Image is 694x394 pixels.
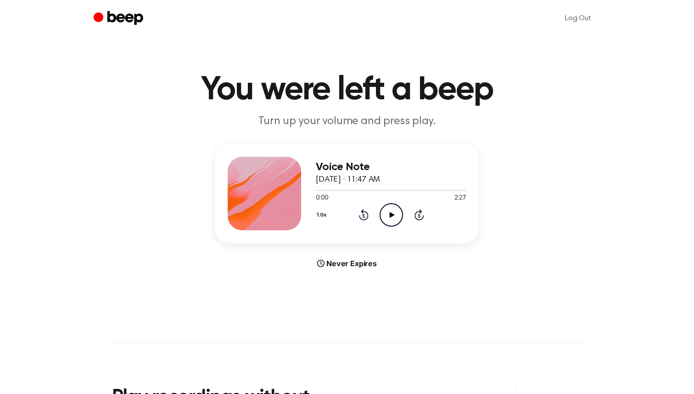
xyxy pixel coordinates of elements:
span: 0:00 [316,194,328,203]
button: 1.0x [316,207,330,223]
h1: You were left a beep [112,74,582,107]
span: [DATE] · 11:47 AM [316,176,380,184]
h3: Voice Note [316,161,466,173]
a: Log Out [556,7,600,29]
div: Never Expires [215,258,479,269]
a: Beep [94,10,146,28]
span: 2:27 [454,194,466,203]
p: Turn up your volume and press play. [171,114,523,129]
